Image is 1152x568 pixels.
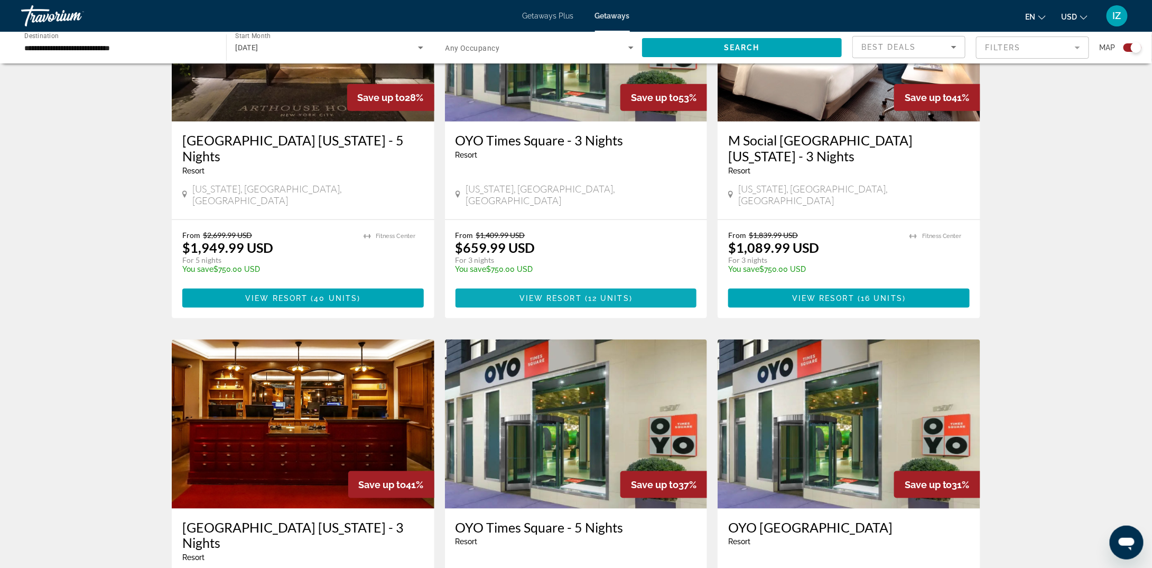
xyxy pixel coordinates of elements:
[347,84,434,111] div: 28%
[1113,11,1121,21] span: IZ
[905,92,952,103] span: Save up to
[1026,13,1036,21] span: en
[922,233,962,240] span: Fitness Center
[21,2,127,30] a: Travorium
[182,265,353,273] p: $750.00 USD
[854,294,906,303] span: ( )
[182,255,353,265] p: For 5 nights
[631,92,679,103] span: Save up to
[728,255,899,265] p: For 3 nights
[203,231,252,240] span: $2,699.99 USD
[523,12,574,20] a: Getaways Plus
[456,132,697,148] a: OYO Times Square - 3 Nights
[728,289,970,308] button: View Resort(16 units)
[456,231,473,240] span: From
[308,294,360,303] span: ( )
[456,538,478,546] span: Resort
[182,519,424,551] a: [GEOGRAPHIC_DATA] [US_STATE] - 3 Nights
[445,340,708,509] img: RY76E01X.jpg
[456,519,697,535] a: OYO Times Square - 5 Nights
[358,92,405,103] span: Save up to
[861,43,916,51] span: Best Deals
[519,294,582,303] span: View Resort
[861,294,903,303] span: 16 units
[24,32,59,40] span: Destination
[182,231,200,240] span: From
[476,231,525,240] span: $1,409.99 USD
[1110,526,1144,560] iframe: Button to launch messaging window
[728,265,899,273] p: $750.00 USD
[905,479,952,490] span: Save up to
[182,240,273,255] p: $1,949.99 USD
[728,519,970,535] a: OYO [GEOGRAPHIC_DATA]
[376,233,416,240] span: Fitness Center
[588,294,629,303] span: 12 units
[620,471,707,498] div: 37%
[724,43,760,52] span: Search
[456,240,535,255] p: $659.99 USD
[728,231,746,240] span: From
[235,33,271,40] span: Start Month
[728,538,750,546] span: Resort
[1062,13,1077,21] span: USD
[728,132,970,164] a: M Social [GEOGRAPHIC_DATA] [US_STATE] - 3 Nights
[728,265,759,273] span: You save
[182,132,424,164] a: [GEOGRAPHIC_DATA] [US_STATE] - 5 Nights
[595,12,630,20] a: Getaways
[728,240,819,255] p: $1,089.99 USD
[182,167,205,175] span: Resort
[1062,9,1088,24] button: Change currency
[456,265,487,273] span: You save
[466,183,696,206] span: [US_STATE], [GEOGRAPHIC_DATA], [GEOGRAPHIC_DATA]
[182,289,424,308] button: View Resort(40 units)
[894,471,980,498] div: 31%
[718,340,980,509] img: RY76E01X.jpg
[192,183,423,206] span: [US_STATE], [GEOGRAPHIC_DATA], [GEOGRAPHIC_DATA]
[456,255,686,265] p: For 3 nights
[642,38,842,57] button: Search
[631,479,679,490] span: Save up to
[739,183,970,206] span: [US_STATE], [GEOGRAPHIC_DATA], [GEOGRAPHIC_DATA]
[749,231,798,240] span: $1,839.99 USD
[620,84,707,111] div: 53%
[861,41,956,53] mat-select: Sort by
[182,265,213,273] span: You save
[1026,9,1046,24] button: Change language
[582,294,633,303] span: ( )
[172,340,434,509] img: RT76O01X.jpg
[235,43,258,52] span: [DATE]
[348,471,434,498] div: 41%
[456,151,478,159] span: Resort
[1103,5,1131,27] button: User Menu
[456,265,686,273] p: $750.00 USD
[359,479,406,490] span: Save up to
[1100,40,1116,55] span: Map
[792,294,854,303] span: View Resort
[728,167,750,175] span: Resort
[245,294,308,303] span: View Resort
[976,36,1089,59] button: Filter
[456,289,697,308] button: View Resort(12 units)
[182,554,205,562] span: Resort
[894,84,980,111] div: 41%
[445,44,500,52] span: Any Occupancy
[314,294,358,303] span: 40 units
